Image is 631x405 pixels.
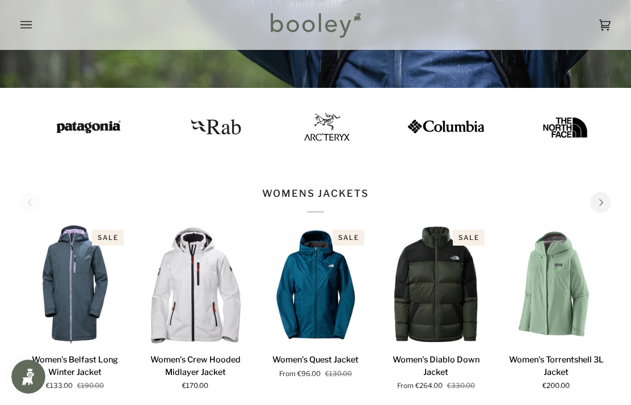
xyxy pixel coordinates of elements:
p: Women's Torrentshell 3L Jacket [502,354,611,378]
div: Sale [333,230,364,246]
p: WOMENS JACKETS [262,187,368,213]
p: Women's Diablo Down Jacket [381,354,490,378]
span: €200.00 [542,381,570,391]
div: Sale [92,230,124,246]
span: From €264.00 [397,381,443,391]
a: Women's Crew Hooded Midlayer Jacket [141,349,250,391]
a: Women's Belfast Long Winter Jacket [20,224,129,345]
p: Women's Quest Jacket [272,354,359,366]
span: €170.00 [182,381,208,391]
div: Sale [453,230,485,246]
product-grid-item: Women's Belfast Long Winter Jacket [20,224,129,392]
img: Helly Hansen Women's Crew Hooded Midlayer Jacket White - Booley Galway [141,224,250,345]
a: Women's Quest Jacket [261,349,370,379]
span: €190.00 [77,381,104,391]
product-grid-item: Women's Quest Jacket [261,224,370,379]
product-grid-item-variant: XS / White [141,224,250,345]
product-grid-item-variant: XS / Alpine Frost [20,224,129,345]
a: Women's Diablo Down Jacket [381,224,490,345]
a: Women's Torrentshell 3L Jacket [502,349,611,391]
a: Women's Crew Hooded Midlayer Jacket [141,224,250,345]
img: Booley [266,9,365,41]
span: From €96.00 [279,369,321,379]
product-grid-item-variant: XS / Ellwood Green [502,224,611,345]
span: €133.00 [46,381,73,391]
button: Next [590,192,611,213]
product-grid-item-variant: XS / Thyme / TNF Black [381,224,490,345]
product-grid-item: Women's Torrentshell 3L Jacket [502,224,611,392]
product-grid-item: Women's Crew Hooded Midlayer Jacket [141,224,250,392]
a: Women's Quest Jacket [261,224,370,345]
img: The North Face Women's Diablo Down Jacket Thyme / TNF Black - Booley Galway [381,224,490,345]
p: Women's Crew Hooded Midlayer Jacket [141,354,250,378]
span: €330.00 [447,381,475,391]
a: Women's Diablo Down Jacket [381,349,490,391]
product-grid-item-variant: XS / Midnight Petrol [261,224,370,345]
img: Patagonia Women's Torrentshell 3L Jacket Ellwood Green - Booley Galway [502,224,611,345]
a: Women's Torrentshell 3L Jacket [502,224,611,345]
product-grid-item: Women's Diablo Down Jacket [381,224,490,392]
p: Women's Belfast Long Winter Jacket [20,354,129,378]
span: €130.00 [325,369,352,379]
iframe: Button to open loyalty program pop-up [11,360,45,394]
a: Women's Belfast Long Winter Jacket [20,349,129,391]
